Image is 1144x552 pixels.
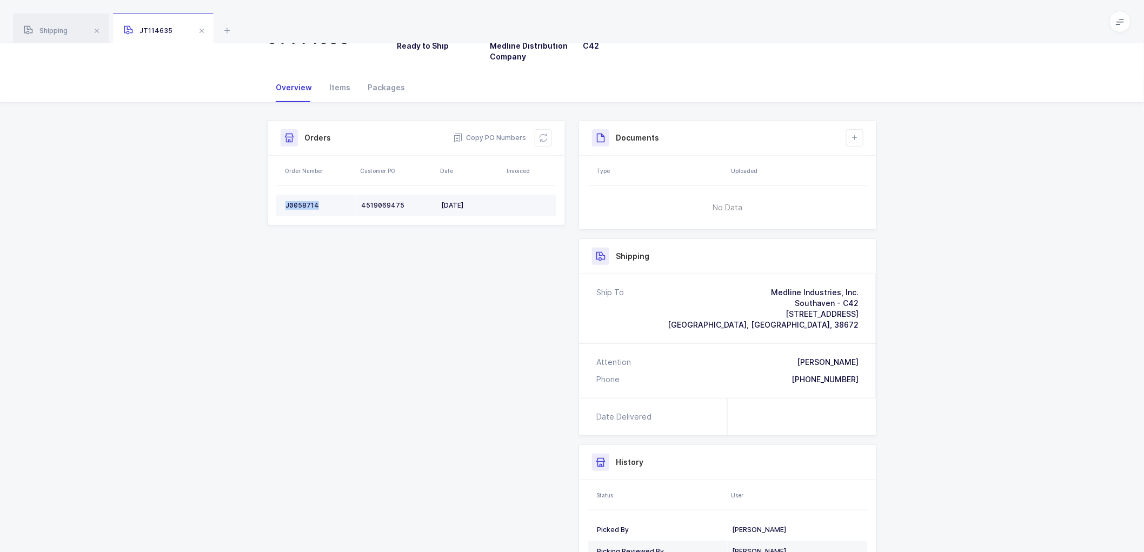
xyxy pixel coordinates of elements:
[792,374,859,385] div: [PHONE_NUMBER]
[596,411,656,422] div: Date Delivered
[597,526,723,534] div: Picked By
[596,374,620,385] div: Phone
[596,287,624,330] div: Ship To
[304,132,331,143] h3: Orders
[285,167,354,175] div: Order Number
[321,73,359,102] div: Items
[797,357,859,368] div: [PERSON_NAME]
[616,251,649,262] h3: Shipping
[668,298,859,309] div: Southaven - C42
[732,526,859,534] div: [PERSON_NAME]
[583,41,663,51] h3: C42
[453,132,526,143] button: Copy PO Numbers
[440,167,500,175] div: Date
[24,26,68,35] span: Shipping
[596,167,724,175] div: Type
[668,309,859,320] div: [STREET_ADDRESS]
[361,201,433,210] div: 4519069475
[441,201,499,210] div: [DATE]
[285,201,352,210] div: J0058714
[616,457,643,468] h3: History
[359,73,414,102] div: Packages
[616,132,659,143] h3: Documents
[668,287,859,298] div: Medline Industries, Inc.
[596,491,724,500] div: Status
[507,167,553,175] div: Invoiced
[668,320,859,329] span: [GEOGRAPHIC_DATA], [GEOGRAPHIC_DATA], 38672
[360,167,434,175] div: Customer PO
[658,191,798,224] span: No Data
[267,73,321,102] div: Overview
[731,491,864,500] div: User
[490,41,570,62] h3: Medline Distribution Company
[731,167,864,175] div: Uploaded
[596,357,631,368] div: Attention
[397,41,477,51] h3: Ready to Ship
[124,26,172,35] span: JT114635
